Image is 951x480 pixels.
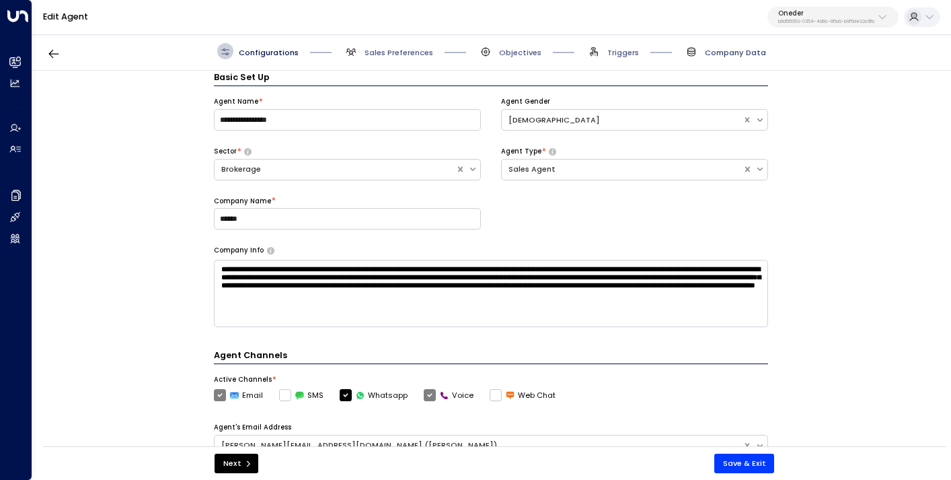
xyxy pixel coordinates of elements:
[778,9,874,18] p: Oneder
[214,197,271,206] label: Company Name
[508,114,736,126] div: [DEMOGRAPHIC_DATA]
[221,440,736,451] div: [PERSON_NAME][EMAIL_ADDRESS][DOMAIN_NAME] ([PERSON_NAME])
[499,47,541,58] span: Objectives
[214,97,258,106] label: Agent Name
[215,454,258,473] button: Next
[340,389,408,401] label: Whatsapp
[549,148,556,155] button: Select whether your copilot will handle inquiries directly from leads or from brokers representin...
[214,147,237,156] label: Sector
[239,47,299,58] span: Configurations
[214,349,768,364] h4: Agent Channels
[767,7,899,28] button: Onederb6d56953-0354-4d8c-85a9-b9f5de32c6fb
[267,247,274,254] button: Provide a brief overview of your company, including your industry, products or services, and any ...
[214,389,263,401] label: Email
[501,97,550,106] label: Agent Gender
[424,389,473,401] label: Voice
[214,375,272,384] label: Active Channels
[490,389,556,401] label: Web Chat
[214,71,768,86] h3: Basic Set Up
[365,47,433,58] span: Sales Preferences
[714,454,775,473] button: Save & Exit
[43,11,88,22] a: Edit Agent
[705,47,766,58] span: Company Data
[501,147,541,156] label: Agent Type
[214,423,291,432] label: Agent's Email Address
[279,389,324,401] label: SMS
[221,164,449,175] div: Brokerage
[778,19,874,24] p: b6d56953-0354-4d8c-85a9-b9f5de32c6fb
[244,148,252,155] button: Select whether your copilot will handle inquiries directly from leads or from brokers representin...
[214,246,264,255] label: Company Info
[607,47,639,58] span: Triggers
[508,164,736,175] div: Sales Agent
